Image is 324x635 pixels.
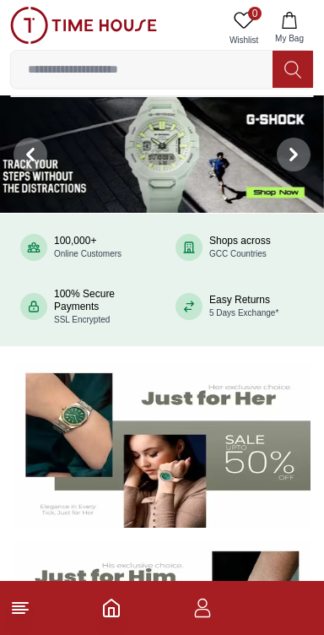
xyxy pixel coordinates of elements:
[209,308,278,317] span: 5 Days Exchange*
[101,598,121,618] a: Home
[209,235,271,260] div: Shops across
[54,235,121,260] div: 100,000+
[54,249,121,258] span: Online Customers
[54,288,148,326] div: 100% Secure Payments
[10,7,157,44] img: ...
[54,315,110,324] span: SSL Encrypted
[209,249,267,258] span: GCC Countries
[13,363,310,529] img: Women's Watches Banner
[223,34,265,46] span: Wishlist
[248,7,262,20] span: 0
[268,32,310,45] span: My Bag
[265,7,314,50] button: My Bag
[209,294,278,319] div: Easy Returns
[223,7,265,50] a: 0Wishlist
